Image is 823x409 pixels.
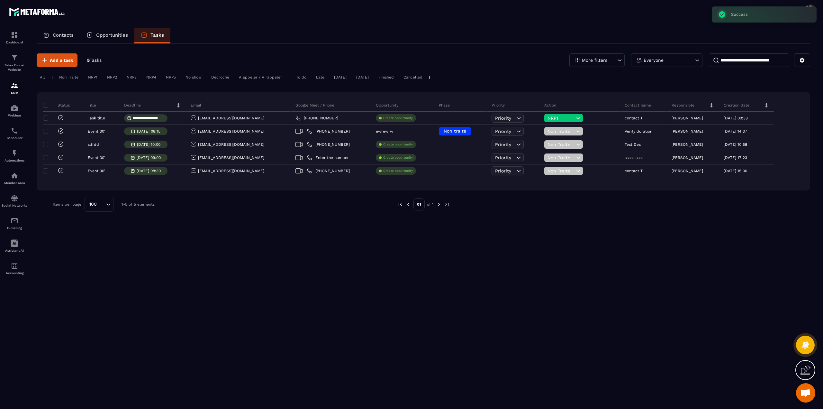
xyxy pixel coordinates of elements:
p: Create opportunity [383,142,413,147]
button: Add a task [37,53,77,67]
a: Assistant AI [2,235,27,257]
a: formationformationCRM [2,77,27,99]
a: automationsautomationsMember area [2,167,27,190]
img: next [444,201,450,207]
p: 5 [87,57,102,63]
span: Priority [495,116,511,121]
div: Décroché [208,73,232,81]
div: Non Traité [56,73,82,81]
span: Priority [495,168,511,173]
p: sssss ssss [625,155,643,160]
p: Automations [2,159,27,162]
p: Task title [88,116,105,120]
a: emailemailE-mailing [2,212,27,235]
p: of 1 [427,202,434,207]
a: automationsautomationsAutomations [2,144,27,167]
p: Webinar [2,114,27,117]
p: [DATE] 15:06 [724,169,747,173]
p: Event 30' [88,155,105,160]
a: formationformationSales Funnel Website [2,49,27,77]
div: [DATE] [353,73,372,81]
p: [DATE] 09:33 [724,116,748,120]
p: Items per page [53,202,81,207]
p: Deadline [124,103,141,108]
div: Cancelled [400,73,426,81]
img: logo [9,6,67,18]
img: formation [11,31,18,39]
p: [PERSON_NAME] [672,142,703,147]
a: [PHONE_NUMBER] [295,116,338,121]
p: Everyone [644,58,664,62]
p: Create opportunity [383,155,413,160]
div: Late [313,73,328,81]
img: automations [11,149,18,157]
img: social-network [11,194,18,202]
span: Priority [495,129,511,134]
div: Open chat [796,383,815,403]
span: Non Traité [547,168,574,173]
div: Finished [375,73,397,81]
span: Add a task [50,57,73,63]
span: Non Traité [547,142,574,147]
img: prev [397,201,403,207]
div: NRP2 [104,73,120,81]
p: Member area [2,181,27,185]
p: Priority [492,103,505,108]
a: automationsautomationsWebinar [2,99,27,122]
div: No show [182,73,205,81]
p: [PERSON_NAME] [672,169,703,173]
p: | [288,75,290,79]
img: scheduler [11,127,18,135]
span: Non Traité [547,155,574,160]
p: [DATE] 08:15 [137,129,160,134]
div: NRP1 [85,73,101,81]
p: [DATE] 09:00 [137,155,161,160]
p: Responsible [672,103,694,108]
p: Create opportunity [383,116,413,120]
p: contact T [625,116,643,120]
a: [PHONE_NUMBER] [307,142,350,147]
p: contact T [625,169,643,173]
a: social-networksocial-networkSocial Networks [2,190,27,212]
p: [DATE] 10:00 [137,142,160,147]
span: Priority [495,155,511,160]
p: Sales Funnel Website [2,63,27,72]
p: Creation date [724,103,749,108]
img: accountant [11,262,18,270]
p: Email [191,103,201,108]
p: [DATE] 17:23 [724,155,747,160]
p: Title [88,103,96,108]
img: automations [11,172,18,180]
a: Contacts [37,28,80,43]
p: Create opportunity [383,169,413,173]
p: Event 30' [88,129,105,134]
p: sdfdd [88,142,99,147]
p: Tasks [150,32,164,38]
p: Google Meet / Phone [295,103,334,108]
p: Contact name [625,103,651,108]
a: accountantaccountantAccounting [2,257,27,280]
p: Verify duration [625,129,652,134]
p: CRM [2,91,27,95]
p: [DATE] 14:37 [724,129,747,134]
img: formation [11,54,18,61]
p: Test Des [625,142,641,147]
p: [DATE] 08:30 [137,169,161,173]
p: Contacts [53,32,74,38]
span: | [304,155,305,160]
div: Search for option [85,197,113,212]
img: prev [405,201,411,207]
p: 1-5 of 5 elements [122,202,155,207]
p: Phase [439,103,450,108]
img: formation [11,82,18,89]
span: | [304,169,305,173]
p: | [51,75,53,79]
div: All [37,73,48,81]
p: Opportunity [376,103,398,108]
p: [PERSON_NAME] [672,129,703,134]
p: | [429,75,430,79]
span: Non Traité [547,129,574,134]
p: [PERSON_NAME] [672,116,703,120]
a: [PHONE_NUMBER] [307,168,350,173]
div: NRP4 [143,73,159,81]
